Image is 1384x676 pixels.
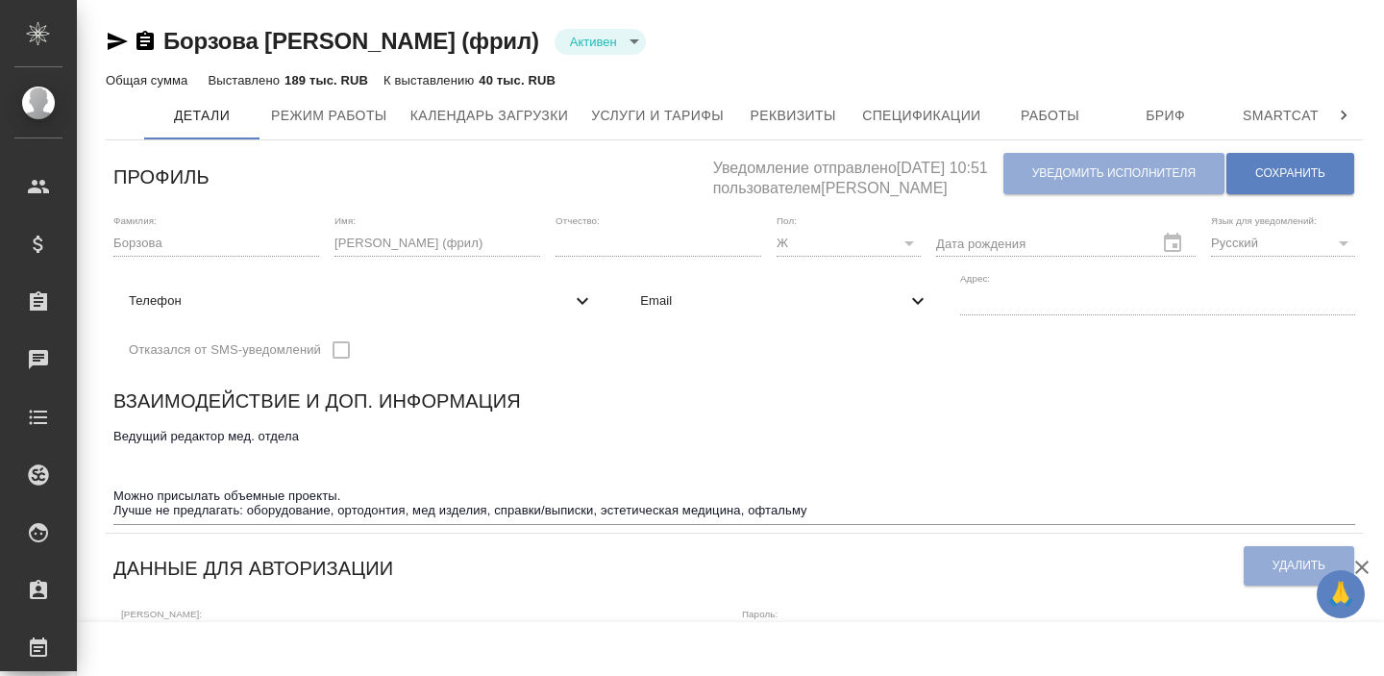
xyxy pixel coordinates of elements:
[1120,104,1212,128] span: Бриф
[640,291,905,311] span: Email
[1211,230,1355,257] div: Русский
[334,215,356,225] label: Имя:
[383,73,479,88] p: К выставлению
[106,73,192,88] p: Общая сумма
[777,215,797,225] label: Пол:
[113,162,210,192] h6: Профиль
[556,215,600,225] label: Отчество:
[113,215,157,225] label: Фамилия:
[1211,215,1317,225] label: Язык для уведомлений:
[121,610,202,619] label: [PERSON_NAME]:
[156,104,248,128] span: Детали
[479,73,556,88] p: 40 тыс. RUB
[591,104,724,128] span: Услуги и тарифы
[742,610,778,619] label: Пароль:
[1235,104,1327,128] span: Smartcat
[862,104,980,128] span: Спецификации
[113,280,609,322] div: Телефон
[564,34,623,50] button: Активен
[713,148,1002,199] h5: Уведомление отправлено [DATE] 10:51 пользователем [PERSON_NAME]
[1317,570,1365,618] button: 🙏
[747,104,839,128] span: Реквизиты
[1226,153,1354,194] button: Сохранить
[1255,165,1325,182] span: Сохранить
[113,429,1355,518] textarea: Ведущий редактор мед. отдела Можно присылать объемные проекты. Лучше не предлагать: оборудование,...
[960,274,990,284] label: Адрес:
[129,340,321,360] span: Отказался от SMS-уведомлений
[113,553,393,584] h6: Данные для авторизации
[777,230,921,257] div: Ж
[134,30,157,53] button: Скопировать ссылку
[1324,574,1357,614] span: 🙏
[208,73,284,88] p: Выставлено
[106,30,129,53] button: Скопировать ссылку для ЯМессенджера
[1004,104,1097,128] span: Работы
[284,73,368,88] p: 189 тыс. RUB
[129,291,571,311] span: Телефон
[271,104,387,128] span: Режим работы
[163,28,539,54] a: Борзова [PERSON_NAME] (фрил)
[625,280,944,322] div: Email
[555,29,646,55] div: Активен
[113,386,521,416] h6: Взаимодействие и доп. информация
[410,104,569,128] span: Календарь загрузки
